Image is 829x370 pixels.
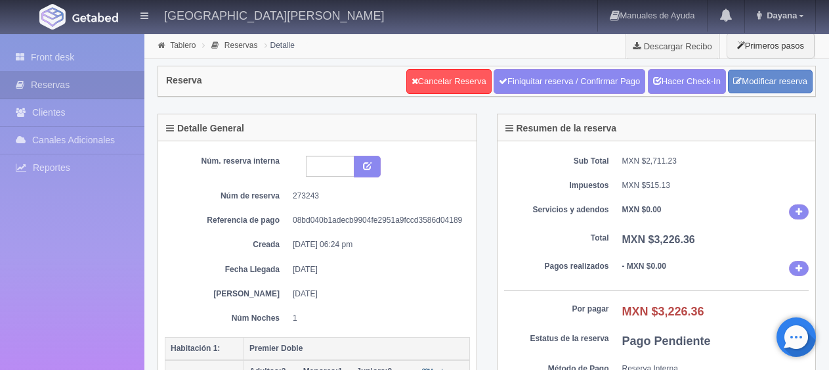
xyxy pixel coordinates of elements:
[504,204,609,216] dt: Servicios y adendos
[406,69,492,94] a: Cancelar Reserva
[171,344,220,353] b: Habitación 1:
[261,39,298,51] li: Detalle
[293,191,460,202] dd: 273243
[164,7,384,23] h4: [GEOGRAPHIC_DATA][PERSON_NAME]
[166,76,202,85] h4: Reserva
[72,12,118,22] img: Getabed
[622,262,666,271] b: - MXN $0.00
[244,337,470,360] th: Premier Doble
[175,156,280,167] dt: Núm. reserva interna
[648,69,726,94] a: Hacer Check-In
[224,41,258,50] a: Reservas
[504,156,609,167] dt: Sub Total
[293,215,460,226] dd: 08bd040b1adecb9904fe2951a9fccd3586d04189
[175,313,280,324] dt: Núm Noches
[626,33,719,59] a: Descargar Recibo
[170,41,196,50] a: Tablero
[504,333,609,344] dt: Estatus de la reserva
[728,70,813,94] a: Modificar reserva
[293,313,460,324] dd: 1
[622,180,809,191] dd: MXN $515.13
[622,156,809,167] dd: MXN $2,711.23
[175,215,280,226] dt: Referencia de pago
[622,305,704,318] b: MXN $3,226.36
[494,69,645,94] a: Finiquitar reserva / Confirmar Pago
[166,124,244,133] h4: Detalle General
[504,180,609,191] dt: Impuestos
[175,264,280,275] dt: Fecha Llegada
[293,239,460,250] dd: [DATE] 06:24 pm
[175,191,280,202] dt: Núm de reserva
[293,264,460,275] dd: [DATE]
[293,289,460,300] dd: [DATE]
[622,335,711,348] b: Pago Pendiente
[504,261,609,272] dt: Pagos realizados
[175,239,280,250] dt: Creada
[727,33,815,58] button: Primeros pasos
[763,11,797,20] span: Dayana
[39,4,66,30] img: Getabed
[504,304,609,315] dt: Por pagar
[175,289,280,300] dt: [PERSON_NAME]
[622,205,662,214] b: MXN $0.00
[622,234,695,245] b: MXN $3,226.36
[505,124,617,133] h4: Resumen de la reserva
[504,233,609,244] dt: Total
